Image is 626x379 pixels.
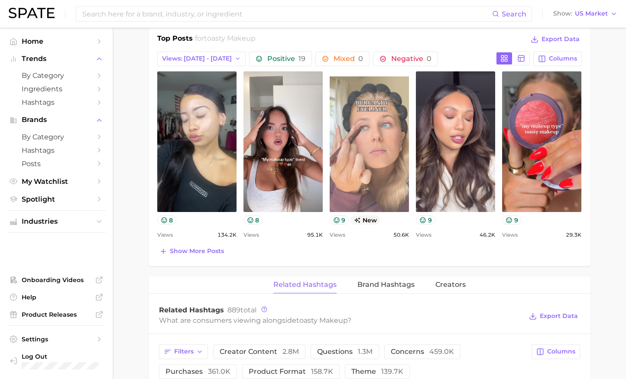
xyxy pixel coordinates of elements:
h1: Top Posts [157,33,193,46]
span: Onboarding Videos [22,276,91,284]
span: total [227,306,256,314]
span: Negative [391,55,431,62]
a: Onboarding Videos [7,273,106,286]
a: by Category [7,69,106,82]
span: Export Data [540,312,578,320]
a: Product Releases [7,308,106,321]
span: 2.8m [282,347,299,356]
span: 139.7k [381,367,403,376]
button: Trends [7,52,106,65]
span: Export Data [542,35,580,43]
span: 50.6k [393,230,409,240]
h2: for [195,33,256,46]
span: Views: [DATE] - [DATE] [162,55,232,62]
span: theme [351,368,403,375]
a: Spotlight [7,193,106,206]
span: 46.2k [480,230,495,240]
span: Positive [267,55,305,62]
span: Home [22,37,91,45]
span: by Category [22,133,91,141]
span: Brands [22,116,91,124]
span: 889 [227,306,240,314]
span: Help [22,293,91,301]
a: Hashtags [7,96,106,109]
span: purchases [165,368,230,375]
span: Views [502,230,518,240]
button: Export Data [527,310,580,322]
span: by Category [22,71,91,80]
span: Views [157,230,173,240]
span: Spotlight [22,195,91,203]
span: 158.7k [311,367,333,376]
span: Show [553,11,572,16]
span: 1.3m [358,347,373,356]
input: Search here for a brand, industry, or ingredient [81,6,492,21]
span: Product Releases [22,311,91,318]
span: Brand Hashtags [357,281,415,289]
span: 134.2k [217,230,237,240]
span: toasty makeup [296,316,347,324]
span: Views [243,230,259,240]
button: Show more posts [157,245,226,257]
span: Posts [22,160,91,168]
button: Columns [533,51,581,66]
a: Posts [7,157,106,170]
button: Columns [532,344,580,359]
span: Views [416,230,431,240]
a: My Watchlist [7,175,106,188]
span: concerns [391,348,454,355]
a: Log out. Currently logged in with e-mail emilykwon@gmail.com. [7,350,106,373]
span: Log Out [22,353,99,360]
span: new [350,215,380,225]
img: SPATE [9,8,55,18]
span: Creators [435,281,466,289]
a: Hashtags [7,144,106,157]
span: Trends [22,55,91,63]
span: 459.0k [429,347,454,356]
span: Columns [547,348,575,355]
span: Views [330,230,345,240]
span: questions [317,348,373,355]
span: US Market [575,11,608,16]
button: 9 [330,215,349,225]
span: My Watchlist [22,177,91,186]
button: 8 [157,215,177,225]
span: Related Hashtags [273,281,337,289]
div: What are consumers viewing alongside ? [159,315,523,326]
button: 9 [502,215,522,225]
span: 0 [358,55,363,63]
button: Industries [7,215,106,228]
span: Columns [549,55,577,62]
button: ShowUS Market [551,8,620,19]
span: Filters [174,348,194,355]
a: Settings [7,333,106,346]
a: Home [7,35,106,48]
span: Ingredients [22,85,91,93]
span: Mixed [334,55,363,62]
a: by Category [7,130,106,144]
button: 9 [416,215,435,225]
button: Filters [159,344,208,359]
span: Industries [22,218,91,225]
span: Settings [22,335,91,343]
button: Brands [7,113,106,126]
span: 19 [298,55,305,63]
button: 8 [243,215,263,225]
span: 0 [427,55,431,63]
span: 29.3k [566,230,581,240]
span: toasty makeup [204,34,256,42]
span: Hashtags [22,98,91,106]
span: 361.0k [208,367,230,376]
span: Search [502,10,526,18]
button: Views: [DATE] - [DATE] [157,51,246,66]
span: Hashtags [22,146,91,154]
a: Help [7,291,106,304]
span: Related Hashtags [159,306,224,314]
button: Export Data [529,33,581,45]
span: creator content [220,348,299,355]
a: Ingredients [7,82,106,96]
span: Show more posts [170,247,224,255]
span: 95.1k [307,230,323,240]
span: product format [249,368,333,375]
